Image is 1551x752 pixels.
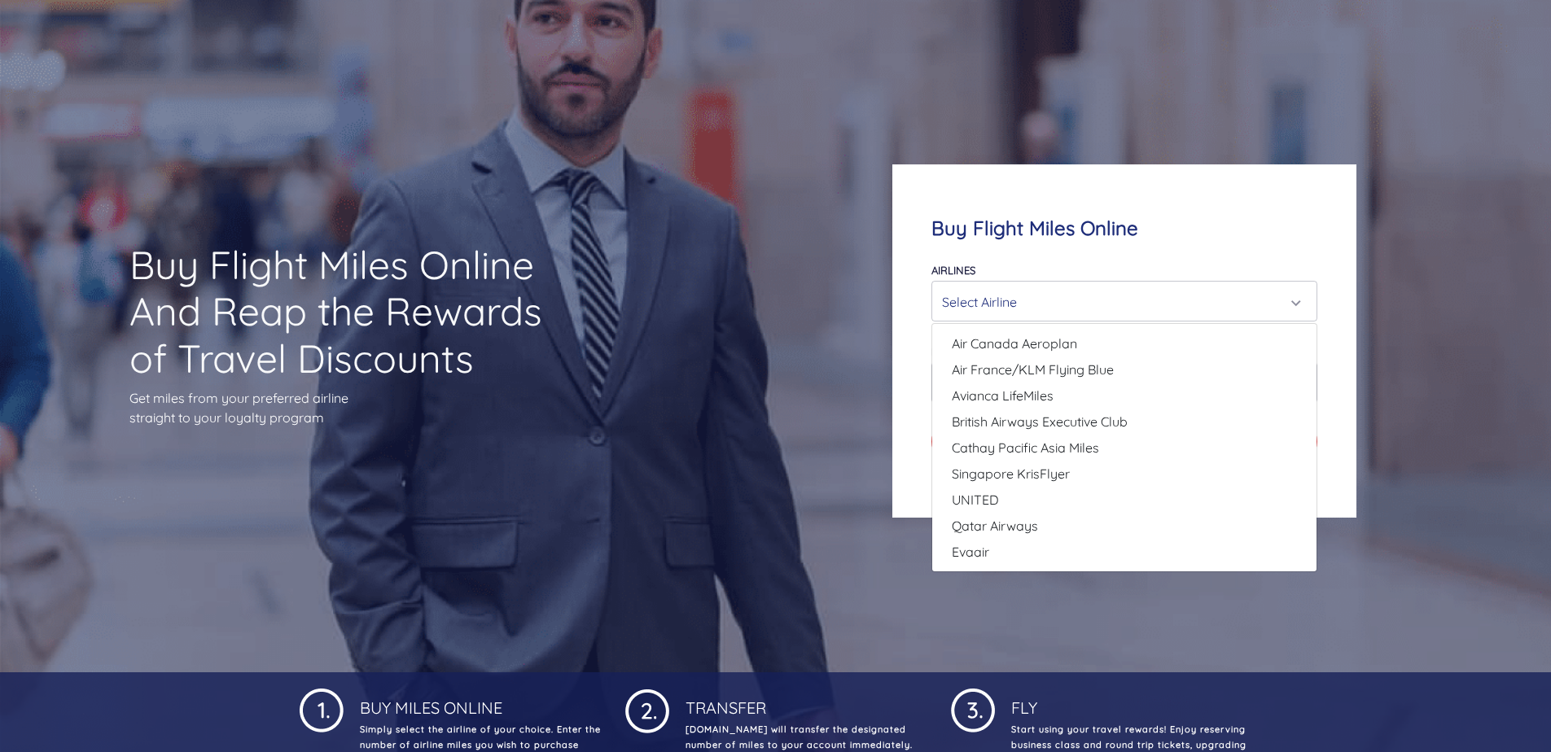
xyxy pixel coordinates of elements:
h4: Buy Miles Online [357,685,601,718]
h4: Buy Flight Miles Online [931,216,1317,240]
h4: Fly [1008,685,1252,718]
span: Avianca LifeMiles [952,386,1054,405]
span: Air Canada Aeroplan [952,334,1077,353]
span: UNITED [952,490,999,509]
label: Airlines [931,264,975,277]
span: British Airways Executive Club [952,412,1128,431]
span: Cathay Pacific Asia Miles [952,438,1099,457]
button: Select Airline [931,281,1317,321]
img: 1 [300,685,344,732]
span: Air France/KLM Flying Blue [952,360,1114,379]
h1: Buy Flight Miles Online And Reap the Rewards of Travel Discounts [129,242,569,383]
h4: Transfer [682,685,927,718]
img: 1 [625,685,669,733]
img: 1 [951,685,995,732]
div: Select Airline [942,286,1297,317]
span: Singapore KrisFlyer [952,464,1070,483]
p: Get miles from your preferred airline straight to your loyalty program [129,388,569,427]
span: Evaair [952,542,989,562]
span: Qatar Airways [952,516,1038,536]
